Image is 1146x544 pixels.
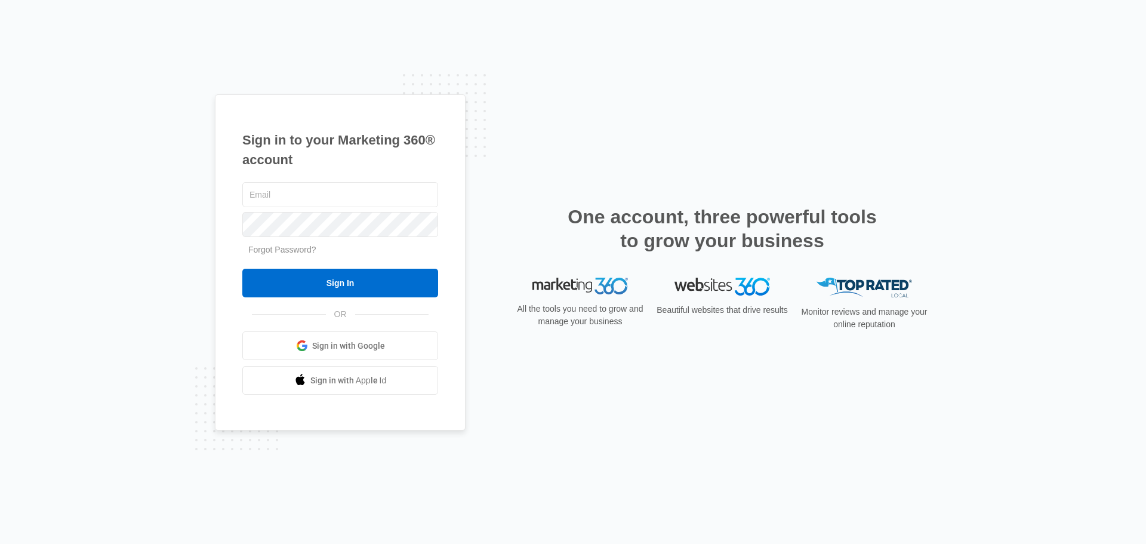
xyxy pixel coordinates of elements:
[242,269,438,297] input: Sign In
[655,304,789,316] p: Beautiful websites that drive results
[326,308,355,321] span: OR
[242,331,438,360] a: Sign in with Google
[242,366,438,395] a: Sign in with Apple Id
[312,340,385,352] span: Sign in with Google
[532,278,628,294] img: Marketing 360
[242,130,438,170] h1: Sign in to your Marketing 360® account
[817,278,912,297] img: Top Rated Local
[797,306,931,331] p: Monitor reviews and manage your online reputation
[248,245,316,254] a: Forgot Password?
[513,303,647,328] p: All the tools you need to grow and manage your business
[310,374,387,387] span: Sign in with Apple Id
[242,182,438,207] input: Email
[674,278,770,295] img: Websites 360
[564,205,880,253] h2: One account, three powerful tools to grow your business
